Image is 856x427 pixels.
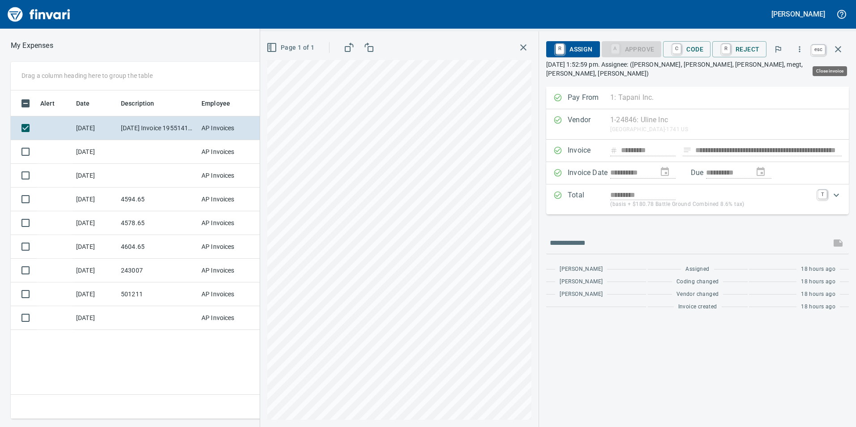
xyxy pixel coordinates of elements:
span: Coding changed [676,278,719,286]
span: Assign [553,42,592,57]
button: [PERSON_NAME] [769,7,827,21]
td: 4604.65 [117,235,198,259]
button: RAssign [546,41,599,57]
td: [DATE] [73,188,117,211]
div: Expand [546,184,849,214]
span: Date [76,98,90,109]
td: [DATE] [73,140,117,164]
span: Alert [40,98,55,109]
h5: [PERSON_NAME] [771,9,825,19]
span: Invoice created [678,303,717,312]
span: Employee [201,98,242,109]
td: AP Invoices [198,306,265,330]
button: CCode [663,41,710,57]
td: [DATE] [73,259,117,282]
span: Employee [201,98,230,109]
td: [DATE] [73,282,117,306]
span: Page 1 of 1 [268,42,314,53]
span: [PERSON_NAME] [560,290,603,299]
a: R [722,44,730,54]
td: [DATE] [73,164,117,188]
span: Code [670,42,703,57]
td: AP Invoices [198,259,265,282]
a: C [672,44,681,54]
span: Date [76,98,102,109]
span: Assigned [685,265,709,274]
a: R [556,44,564,54]
span: [PERSON_NAME] [560,278,603,286]
span: Description [121,98,166,109]
td: 243007 [117,259,198,282]
td: AP Invoices [198,116,265,140]
td: [DATE] [73,116,117,140]
button: RReject [712,41,766,57]
p: [DATE] 1:52:59 pm. Assignee: ([PERSON_NAME], [PERSON_NAME], [PERSON_NAME], megt, [PERSON_NAME], [... [546,60,849,78]
span: 18 hours ago [801,290,835,299]
td: AP Invoices [198,235,265,259]
span: Description [121,98,154,109]
td: AP Invoices [198,140,265,164]
a: T [818,190,827,199]
button: Page 1 of 1 [265,39,318,56]
p: My Expenses [11,40,53,51]
td: [DATE] [73,235,117,259]
nav: breadcrumb [11,40,53,51]
span: 18 hours ago [801,278,835,286]
p: Total [568,190,610,209]
span: 18 hours ago [801,265,835,274]
td: [DATE] [73,306,117,330]
p: (basis + $180.78 Battle Ground Combined 8.6% tax) [610,200,813,209]
img: Finvari [5,4,73,25]
span: This records your message into the invoice and notifies anyone mentioned [827,232,849,254]
div: Coding Required [602,45,662,52]
p: Drag a column heading here to group the table [21,71,153,80]
td: AP Invoices [198,188,265,211]
span: Vendor changed [676,290,719,299]
td: [DATE] Invoice 195514110 from Uline Inc (1-24846) [117,116,198,140]
span: Alert [40,98,66,109]
span: [PERSON_NAME] [560,265,603,274]
span: 18 hours ago [801,303,835,312]
td: [DATE] [73,211,117,235]
td: 501211 [117,282,198,306]
span: Reject [719,42,759,57]
td: AP Invoices [198,282,265,306]
td: AP Invoices [198,211,265,235]
td: 4594.65 [117,188,198,211]
td: AP Invoices [198,164,265,188]
a: esc [812,45,825,55]
td: 4578.65 [117,211,198,235]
